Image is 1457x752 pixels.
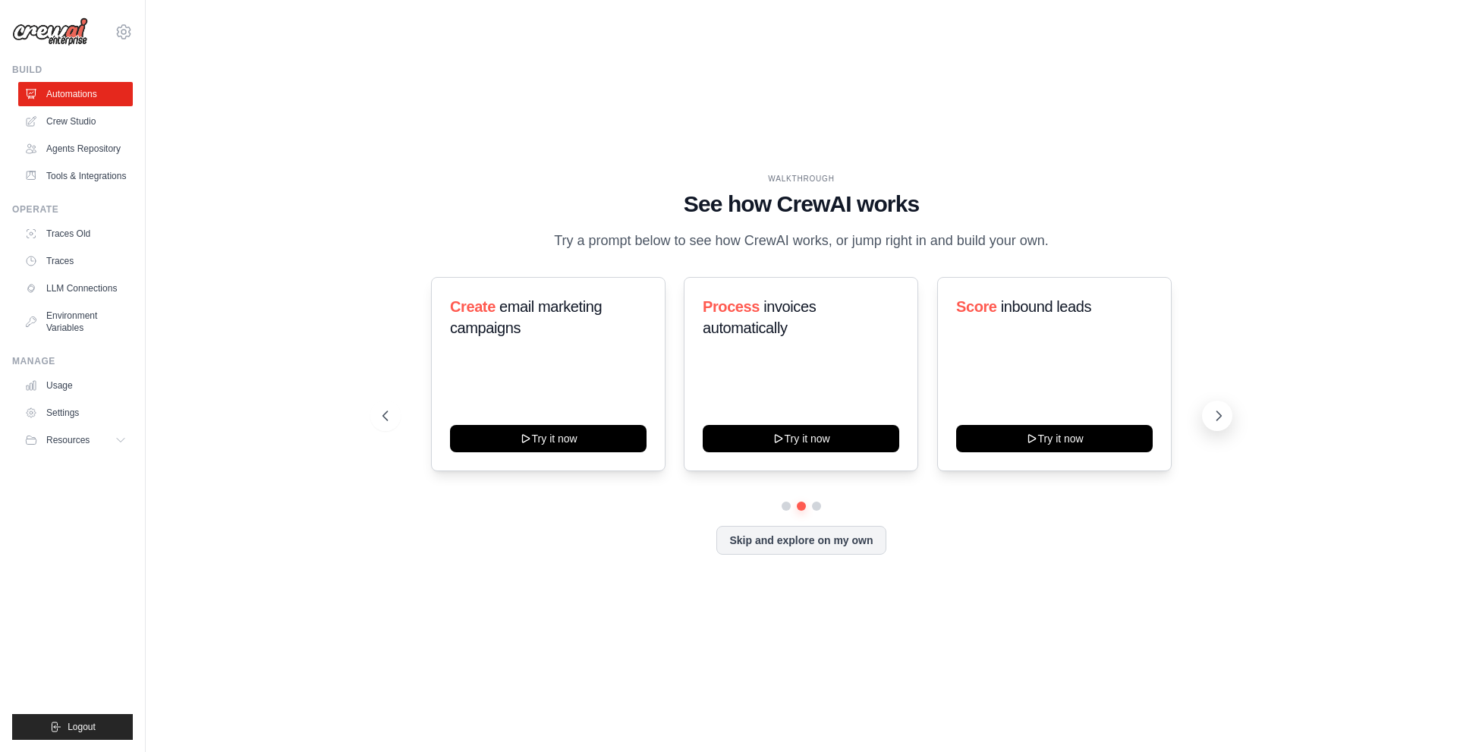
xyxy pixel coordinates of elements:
[18,109,133,134] a: Crew Studio
[546,230,1056,252] p: Try a prompt below to see how CrewAI works, or jump right in and build your own.
[68,721,96,733] span: Logout
[956,298,997,315] span: Score
[18,401,133,425] a: Settings
[12,714,133,740] button: Logout
[703,298,816,336] span: invoices automatically
[18,164,133,188] a: Tools & Integrations
[18,249,133,273] a: Traces
[12,17,88,46] img: Logo
[382,190,1220,218] h1: See how CrewAI works
[1381,679,1457,752] iframe: Chat Widget
[18,222,133,246] a: Traces Old
[450,298,496,315] span: Create
[450,298,602,336] span: email marketing campaigns
[1000,298,1090,315] span: inbound leads
[956,425,1153,452] button: Try it now
[12,203,133,216] div: Operate
[18,276,133,300] a: LLM Connections
[18,428,133,452] button: Resources
[18,304,133,340] a: Environment Variables
[703,425,899,452] button: Try it now
[450,425,647,452] button: Try it now
[18,82,133,106] a: Automations
[382,173,1220,184] div: WALKTHROUGH
[46,434,90,446] span: Resources
[12,355,133,367] div: Manage
[18,137,133,161] a: Agents Repository
[12,64,133,76] div: Build
[18,373,133,398] a: Usage
[703,298,760,315] span: Process
[716,526,886,555] button: Skip and explore on my own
